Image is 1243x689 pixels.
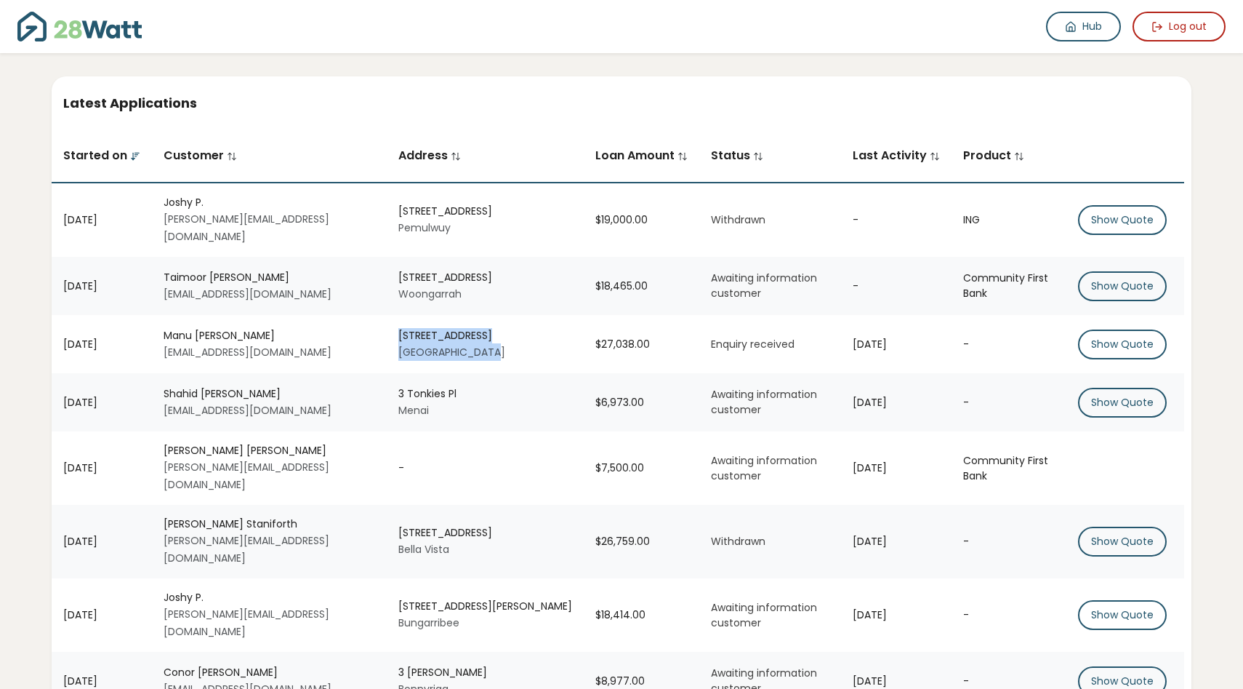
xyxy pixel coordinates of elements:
[963,608,1055,623] div: -
[398,220,451,235] small: Pemulwuy
[164,607,329,639] small: [PERSON_NAME][EMAIL_ADDRESS][DOMAIN_NAME]
[1078,205,1167,235] button: Show Quote
[963,395,1055,410] div: -
[595,279,688,294] div: $18,465.00
[1133,12,1226,41] button: Log out
[164,195,375,210] div: Joshy P.
[164,345,331,359] small: [EMAIL_ADDRESS][DOMAIN_NAME]
[963,674,1055,689] div: -
[398,616,459,630] small: Bungarribee
[963,534,1055,549] div: -
[853,337,940,352] div: [DATE]
[963,212,1055,228] div: ING
[963,147,1024,164] span: Product
[595,461,688,476] div: $7,500.00
[595,674,688,689] div: $8,977.00
[17,12,142,41] img: 28Watt
[595,212,688,228] div: $19,000.00
[164,212,329,244] small: [PERSON_NAME][EMAIL_ADDRESS][DOMAIN_NAME]
[1078,600,1167,630] button: Show Quote
[853,147,940,164] span: Last Activity
[164,665,375,680] div: Conor [PERSON_NAME]
[398,147,461,164] span: Address
[398,525,572,541] div: [STREET_ADDRESS]
[63,337,140,352] div: [DATE]
[164,270,375,285] div: Taimoor [PERSON_NAME]
[164,517,375,532] div: [PERSON_NAME] Staniforth
[711,212,765,227] span: Withdrawn
[164,590,375,605] div: Joshy P.
[63,94,1180,112] h5: Latest Applications
[1078,271,1167,301] button: Show Quote
[853,674,940,689] div: [DATE]
[398,386,572,402] div: 3 Tonkies Pl
[63,534,140,549] div: [DATE]
[853,395,940,410] div: [DATE]
[853,608,940,623] div: [DATE]
[398,403,429,418] small: Menai
[1078,330,1167,359] button: Show Quote
[595,608,688,623] div: $18,414.00
[398,287,462,301] small: Woongarrah
[711,453,817,483] span: Awaiting information customer
[398,599,572,614] div: [STREET_ADDRESS][PERSON_NAME]
[63,395,140,410] div: [DATE]
[164,460,329,492] small: [PERSON_NAME][EMAIL_ADDRESS][DOMAIN_NAME]
[711,534,765,549] span: Withdrawn
[853,279,940,294] div: -
[63,608,140,623] div: [DATE]
[63,147,140,164] span: Started on
[63,461,140,476] div: [DATE]
[711,147,763,164] span: Status
[853,534,940,549] div: [DATE]
[963,271,1055,301] div: Community First Bank
[963,453,1055,484] div: Community First Bank
[164,403,331,418] small: [EMAIL_ADDRESS][DOMAIN_NAME]
[853,461,940,476] div: [DATE]
[398,665,572,680] div: 3 [PERSON_NAME]
[398,270,572,285] div: [STREET_ADDRESS]
[63,212,140,228] div: [DATE]
[1078,388,1167,418] button: Show Quote
[164,533,329,565] small: [PERSON_NAME][EMAIL_ADDRESS][DOMAIN_NAME]
[595,337,688,352] div: $27,038.00
[711,600,817,630] span: Awaiting information customer
[711,387,817,417] span: Awaiting information customer
[595,395,688,410] div: $6,973.00
[164,147,237,164] span: Customer
[164,386,375,402] div: Shahid [PERSON_NAME]
[711,271,817,300] span: Awaiting information customer
[63,279,140,294] div: [DATE]
[711,337,795,351] span: Enquiry received
[164,328,375,343] div: Manu [PERSON_NAME]
[398,542,449,557] small: Bella Vista
[1046,12,1121,41] a: Hub
[853,212,940,228] div: -
[1078,527,1167,557] button: Show Quote
[963,337,1055,352] div: -
[398,328,572,343] div: [STREET_ADDRESS]
[398,345,505,359] small: [GEOGRAPHIC_DATA]
[595,534,688,549] div: $26,759.00
[63,674,140,689] div: [DATE]
[398,461,572,476] div: -
[595,147,688,164] span: Loan Amount
[164,443,375,458] div: [PERSON_NAME] [PERSON_NAME]
[164,287,331,301] small: [EMAIL_ADDRESS][DOMAIN_NAME]
[398,204,572,219] div: [STREET_ADDRESS]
